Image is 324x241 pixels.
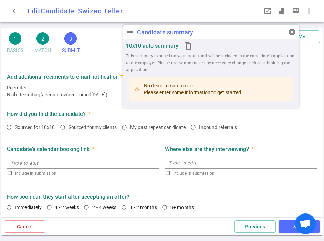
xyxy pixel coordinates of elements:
div: Open chat [295,213,316,234]
span: 1 - 2 weeks [55,205,79,210]
span: arrow_back [11,7,19,15]
strong: Add additional recipients to email notification [7,74,123,80]
span: 1 [9,32,21,45]
span: 1 - 2 months [130,205,157,210]
span: Recruiter [7,84,27,91]
button: SAVE [279,30,320,43]
button: 3SUBMIT [59,30,82,58]
button: Previous [234,220,276,233]
span: book [277,7,285,15]
button: Open PDF in a popup [288,4,302,18]
button: 2MATCH [32,30,54,58]
span: 3+ months [170,205,194,210]
i: picture_as_pdf [291,7,299,15]
span: Niah Recruiting (account owner - joined [DATE] ) [7,91,317,98]
button: Open resume highlights in a popup [274,4,288,18]
span: more_vert [305,7,313,15]
span: launch [263,7,272,15]
span: MATCH [34,45,51,56]
span: 2 [36,32,49,45]
button: SAVE [279,220,320,233]
span: Sourced for my clients [69,124,117,130]
span: Include in submission [15,171,56,176]
span: Swizec Teller [78,7,123,15]
strong: Where else are they interviewing? [165,146,249,152]
button: Cancel [4,220,45,233]
span: Edit Candidate [28,7,75,15]
span: BASICS [7,45,23,56]
strong: Candidate's calendar booking link [7,146,90,152]
button: 1BASICS [4,30,26,58]
button: Open LinkedIn as a popup [261,4,274,18]
label: How soon can they start after accepting an offer? [7,194,317,200]
span: Include in submission [173,171,215,176]
span: Immediately [15,205,42,210]
span: 3 [64,32,77,45]
button: Go back [8,4,22,18]
span: Inbound referrals [199,124,237,130]
span: Sourced for 10x10 [15,124,55,130]
input: Type to edit [7,157,159,168]
strong: How did you find the candidate? [7,111,86,117]
span: SUBMIT [62,45,80,56]
span: 2 - 4 weeks [92,205,116,210]
span: My past repeat candidate [130,124,186,130]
